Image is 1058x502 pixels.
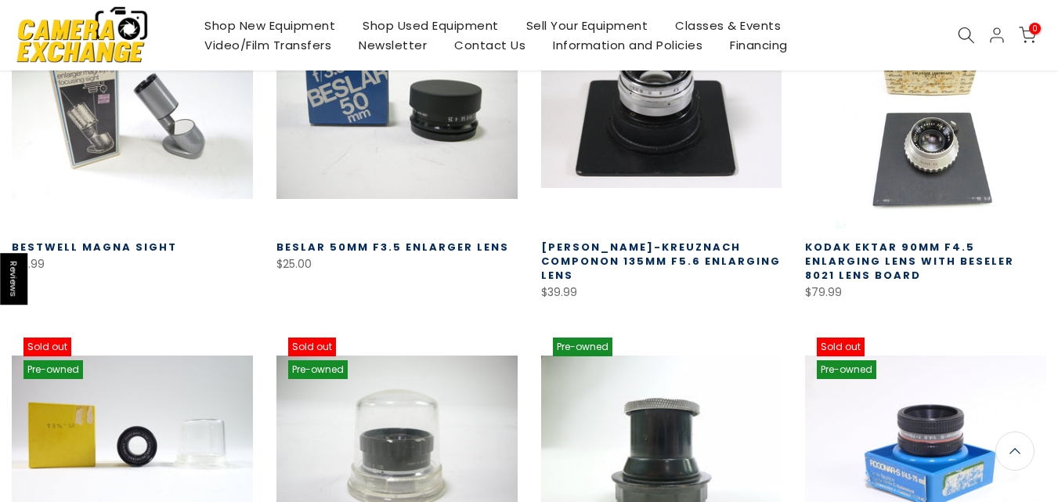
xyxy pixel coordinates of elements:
[12,255,253,274] div: $19.99
[1029,23,1041,34] span: 0
[805,283,1046,302] div: $79.99
[12,240,177,255] a: Bestwell Magna Sight
[541,240,781,283] a: [PERSON_NAME]-Kreuznach Componon 135mm F5.6 Enlarging Lens
[191,16,349,35] a: Shop New Equipment
[805,240,1014,283] a: Kodak Ektar 90MM f4.5 Enlarging Lens with Beseler 8021 Lens Board
[345,35,441,55] a: Newsletter
[995,432,1035,471] a: Back to the top
[717,35,802,55] a: Financing
[191,35,345,55] a: Video/Film Transfers
[441,35,540,55] a: Contact Us
[541,283,782,302] div: $39.99
[349,16,513,35] a: Shop Used Equipment
[540,35,717,55] a: Information and Policies
[662,16,795,35] a: Classes & Events
[276,255,518,274] div: $25.00
[512,16,662,35] a: Sell Your Equipment
[276,240,509,255] a: Beslar 50mm f3.5 Enlarger lens
[1019,27,1036,44] a: 0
